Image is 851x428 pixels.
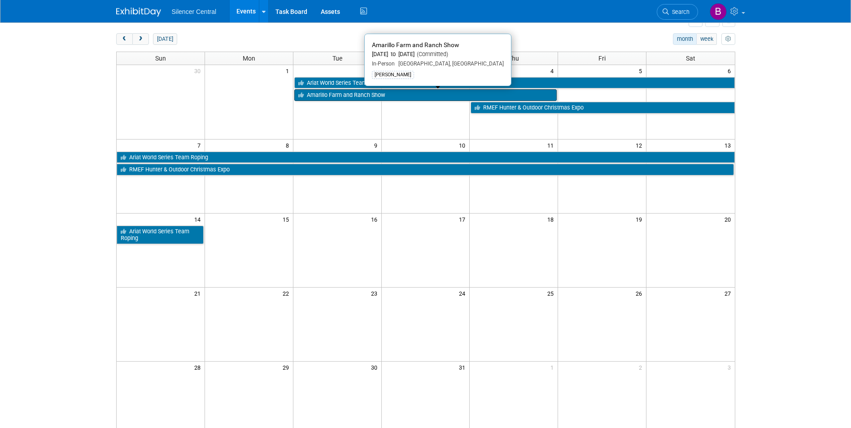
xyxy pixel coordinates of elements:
[373,140,381,151] span: 9
[546,288,558,299] span: 25
[657,4,698,20] a: Search
[550,65,558,76] span: 4
[395,61,504,67] span: [GEOGRAPHIC_DATA], [GEOGRAPHIC_DATA]
[243,55,255,62] span: Mon
[172,8,217,15] span: Silencer Central
[458,362,469,373] span: 31
[372,61,395,67] span: In-Person
[372,71,414,79] div: [PERSON_NAME]
[458,140,469,151] span: 10
[117,226,204,244] a: Ariat World Series Team Roping
[458,288,469,299] span: 24
[635,214,646,225] span: 19
[153,33,177,45] button: [DATE]
[721,33,735,45] button: myCustomButton
[724,288,735,299] span: 27
[696,33,717,45] button: week
[415,51,448,57] span: (Committed)
[116,8,161,17] img: ExhibitDay
[294,89,557,101] a: Amarillo Farm and Ranch Show
[332,55,342,62] span: Tue
[193,362,205,373] span: 28
[285,140,293,151] span: 8
[370,288,381,299] span: 23
[117,152,735,163] a: Ariat World Series Team Roping
[550,362,558,373] span: 1
[132,33,149,45] button: next
[635,288,646,299] span: 26
[116,33,133,45] button: prev
[193,214,205,225] span: 14
[155,55,166,62] span: Sun
[471,102,734,114] a: RMEF Hunter & Outdoor Christmas Expo
[285,65,293,76] span: 1
[117,164,734,175] a: RMEF Hunter & Outdoor Christmas Expo
[727,65,735,76] span: 6
[669,9,690,15] span: Search
[638,362,646,373] span: 2
[193,65,205,76] span: 30
[635,140,646,151] span: 12
[546,140,558,151] span: 11
[686,55,695,62] span: Sat
[458,214,469,225] span: 17
[372,41,459,48] span: Amarillo Farm and Ranch Show
[724,140,735,151] span: 13
[370,214,381,225] span: 16
[282,362,293,373] span: 29
[282,288,293,299] span: 22
[372,51,504,58] div: [DATE] to [DATE]
[724,214,735,225] span: 20
[598,55,606,62] span: Fri
[370,362,381,373] span: 30
[725,36,731,42] i: Personalize Calendar
[193,288,205,299] span: 21
[673,33,697,45] button: month
[638,65,646,76] span: 5
[294,77,735,89] a: Ariat World Series Team Roping
[727,362,735,373] span: 3
[282,214,293,225] span: 15
[196,140,205,151] span: 7
[710,3,727,20] img: Billee Page
[546,214,558,225] span: 18
[508,55,519,62] span: Thu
